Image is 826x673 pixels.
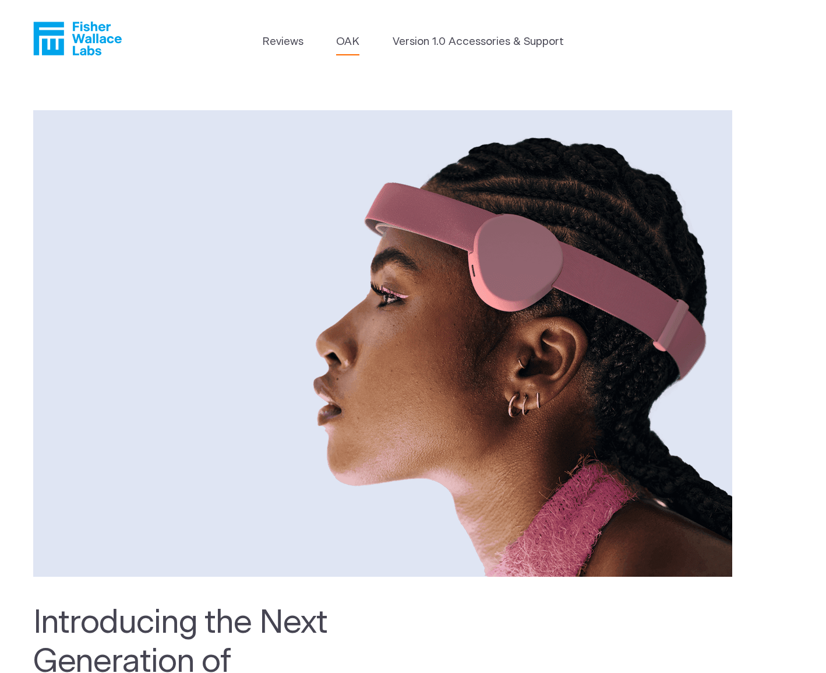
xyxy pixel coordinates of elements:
a: OAK [336,34,359,50]
a: Reviews [262,34,303,50]
a: Version 1.0 Accessories & Support [393,34,564,50]
img: woman_oak_pink.png [33,110,732,577]
a: Fisher Wallace [33,22,122,55]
